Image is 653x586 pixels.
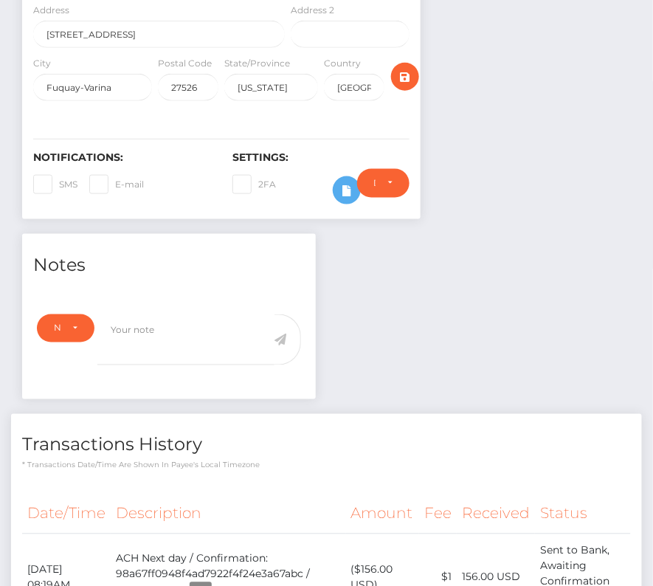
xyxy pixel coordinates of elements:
th: Description [111,494,345,534]
label: Address [33,4,69,17]
label: Country [324,57,361,70]
label: SMS [33,175,77,194]
h4: Transactions History [22,432,631,458]
h6: Notifications: [33,151,210,164]
div: Note Type [54,323,61,334]
button: Do not require [357,169,410,197]
label: City [33,57,51,70]
th: Amount [346,494,420,534]
th: Received [457,494,535,534]
label: 2FA [232,175,276,194]
h4: Notes [33,252,305,278]
p: * Transactions date/time are shown in payee's local timezone [22,460,631,471]
label: Address 2 [291,4,334,17]
div: Do not require [374,177,376,189]
th: Date/Time [22,494,111,534]
th: Fee [419,494,457,534]
h6: Settings: [232,151,410,164]
label: State/Province [224,57,290,70]
label: E-mail [89,175,144,194]
th: Status [535,494,631,534]
button: Note Type [37,314,94,342]
label: Postal Code [158,57,212,70]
